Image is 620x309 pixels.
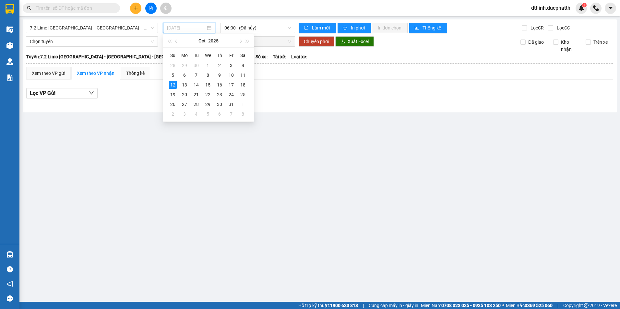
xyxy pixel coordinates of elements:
[227,62,235,69] div: 3
[160,3,172,14] button: aim
[204,91,212,98] div: 22
[204,71,212,79] div: 8
[273,53,286,60] span: Tài xế:
[502,304,504,307] span: ⚪️
[7,295,13,302] span: message
[202,90,214,99] td: 2025-10-22
[335,36,374,47] button: downloadXuất Excel
[351,24,366,31] span: In phơi
[239,110,247,118] div: 8
[237,109,249,119] td: 2025-11-08
[204,62,212,69] div: 1
[179,80,190,90] td: 2025-10-13
[214,109,225,119] td: 2025-11-06
[167,80,179,90] td: 2025-10-12
[145,3,157,14] button: file-add
[583,3,585,7] span: 1
[608,5,614,11] span: caret-down
[169,110,177,118] div: 2
[167,90,179,99] td: 2025-10-19
[202,61,214,70] td: 2025-10-01
[126,70,145,77] div: Thống kê
[216,62,223,69] div: 2
[6,4,14,14] img: logo-vxr
[298,302,358,309] span: Hỗ trợ kỹ thuật:
[227,110,235,118] div: 7
[32,70,65,77] div: Xem theo VP gửi
[225,99,237,109] td: 2025-10-31
[423,24,442,31] span: Thống kê
[179,99,190,109] td: 2025-10-27
[181,100,188,108] div: 27
[343,26,348,31] span: printer
[214,99,225,109] td: 2025-10-30
[181,91,188,98] div: 20
[605,3,616,14] button: caret-down
[181,81,188,89] div: 13
[237,50,249,61] th: Sa
[169,100,177,108] div: 26
[179,109,190,119] td: 2025-11-03
[167,70,179,80] td: 2025-10-05
[214,61,225,70] td: 2025-10-02
[239,91,247,98] div: 25
[239,71,247,79] div: 11
[291,53,307,60] span: Loại xe:
[190,109,202,119] td: 2025-11-04
[225,80,237,90] td: 2025-10-17
[593,5,599,11] img: phone-icon
[89,90,94,96] span: down
[216,100,223,108] div: 30
[506,302,553,309] span: Miền Bắc
[526,39,546,46] span: Đã giao
[237,70,249,80] td: 2025-10-11
[192,71,200,79] div: 7
[26,54,198,59] b: Tuyến: 7.2 Limo [GEOGRAPHIC_DATA] - [GEOGRAPHIC_DATA] - [GEOGRAPHIC_DATA]
[167,109,179,119] td: 2025-11-02
[224,37,292,46] span: Chọn chuyến
[181,62,188,69] div: 29
[414,26,420,31] span: bar-chart
[526,4,576,12] span: dttlinh.ducphatth
[190,50,202,61] th: Tu
[224,23,292,33] span: 06:00 - (Đã hủy)
[202,70,214,80] td: 2025-10-08
[6,58,13,65] img: warehouse-icon
[190,61,202,70] td: 2025-09-30
[179,61,190,70] td: 2025-09-29
[227,81,235,89] div: 17
[338,23,371,33] button: printerIn phơi
[30,37,154,46] span: Chọn tuyến
[216,110,223,118] div: 6
[181,71,188,79] div: 6
[179,50,190,61] th: Mo
[528,24,545,31] span: Lọc CR
[237,99,249,109] td: 2025-11-01
[149,6,153,10] span: file-add
[369,302,419,309] span: Cung cấp máy in - giấy in:
[239,62,247,69] div: 4
[239,100,247,108] div: 1
[167,50,179,61] th: Su
[36,5,112,12] input: Tìm tên, số ĐT hoặc mã đơn
[202,50,214,61] th: We
[26,88,98,98] button: Lọc VP Gửi
[169,71,177,79] div: 5
[227,71,235,79] div: 10
[214,70,225,80] td: 2025-10-09
[225,109,237,119] td: 2025-11-07
[192,81,200,89] div: 14
[27,6,31,10] span: search
[225,50,237,61] th: Fr
[181,110,188,118] div: 3
[214,80,225,90] td: 2025-10-16
[192,62,200,69] div: 30
[6,26,13,33] img: warehouse-icon
[214,90,225,99] td: 2025-10-23
[179,70,190,80] td: 2025-10-06
[7,266,13,272] span: question-circle
[169,81,177,89] div: 12
[363,302,364,309] span: |
[239,81,247,89] div: 18
[202,80,214,90] td: 2025-10-15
